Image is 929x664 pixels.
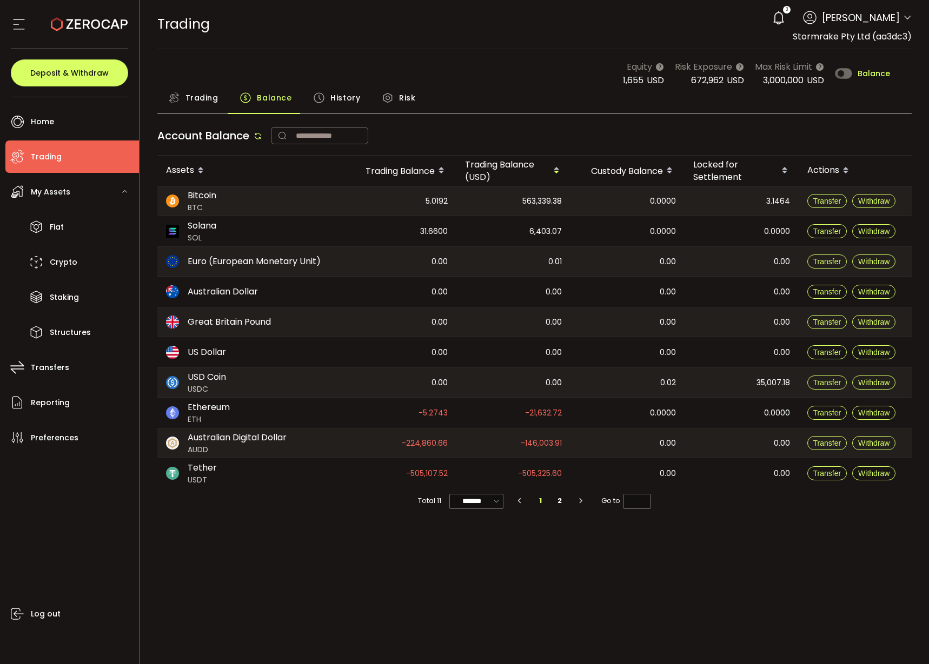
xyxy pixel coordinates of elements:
[813,469,841,478] span: Transfer
[800,547,929,664] iframe: Chat Widget
[546,377,562,389] span: 0.00
[660,346,676,359] span: 0.00
[188,316,271,328] span: Great Britain Pound
[419,407,448,419] span: -5.2743
[858,287,890,296] span: Withdraw
[521,437,562,450] span: -146,003.91
[813,408,841,417] span: Transfer
[188,371,226,384] span: USD Coin
[852,406,895,420] button: Withdraw
[601,493,651,508] span: Go to
[852,375,895,390] button: Withdraw
[432,286,448,298] span: 0.00
[650,195,676,207] span: 0.0000
[546,286,562,298] span: 0.00
[774,316,790,328] span: 0.00
[548,256,562,268] span: 0.01
[766,195,790,207] span: 3.1464
[157,162,342,180] div: Assets
[188,202,216,213] span: BTC
[420,225,448,238] span: 31.6600
[650,225,676,238] span: 0.0000
[525,407,562,419] span: -21,632.72
[858,408,890,417] span: Withdraw
[807,254,847,269] button: Transfer
[763,74,804,86] span: 3,000,000
[660,467,676,480] span: 0.00
[166,225,179,238] img: sol_portfolio.png
[426,195,448,207] span: 5.0192
[691,74,724,86] span: 672,962
[257,87,291,109] span: Balance
[188,461,217,474] span: Tether
[786,6,788,14] span: 3
[50,325,91,340] span: Structures
[456,158,570,183] div: Trading Balance (USD)
[342,162,456,180] div: Trading Balance
[807,436,847,450] button: Transfer
[757,377,790,389] span: 35,007.18
[399,87,415,109] span: Risk
[518,467,562,480] span: -505,325.60
[166,316,179,328] img: gbp_portfolio.svg
[185,87,218,109] span: Trading
[418,493,441,508] span: Total 11
[188,444,287,455] span: AUDD
[764,225,790,238] span: 0.0000
[727,74,744,86] span: USD
[813,439,841,447] span: Transfer
[807,224,847,238] button: Transfer
[50,219,64,235] span: Fiat
[188,232,216,244] span: SOL
[799,162,912,180] div: Actions
[188,414,230,425] span: ETH
[432,377,448,389] span: 0.00
[31,114,54,130] span: Home
[774,346,790,359] span: 0.00
[764,407,790,419] span: 0.0000
[406,467,448,480] span: -505,107.52
[31,606,61,622] span: Log out
[813,197,841,205] span: Transfer
[660,316,676,328] span: 0.00
[623,74,643,86] span: 1,655
[774,286,790,298] span: 0.00
[858,348,890,357] span: Withdraw
[852,254,895,269] button: Withdraw
[166,285,179,298] img: aud_portfolio.svg
[550,493,569,508] li: 2
[188,431,287,444] span: Australian Digital Dollar
[852,466,895,480] button: Withdraw
[188,401,230,414] span: Ethereum
[813,318,841,326] span: Transfer
[166,376,179,389] img: usdc_portfolio.svg
[858,70,890,77] span: Balance
[660,437,676,450] span: 0.00
[166,406,179,419] img: eth_portfolio.svg
[660,377,676,389] span: 0.02
[807,466,847,480] button: Transfer
[157,128,249,143] span: Account Balance
[858,378,890,387] span: Withdraw
[31,360,69,375] span: Transfers
[166,467,179,480] img: usdt_portfolio.svg
[852,436,895,450] button: Withdraw
[774,437,790,450] span: 0.00
[522,195,562,207] span: 563,339.38
[330,87,360,109] span: History
[807,406,847,420] button: Transfer
[852,345,895,359] button: Withdraw
[402,437,448,450] span: -224,860.66
[660,286,676,298] span: 0.00
[807,315,847,329] button: Transfer
[813,257,841,266] span: Transfer
[813,227,841,236] span: Transfer
[852,285,895,299] button: Withdraw
[157,15,210,33] span: Trading
[432,346,448,359] span: 0.00
[188,255,321,268] span: Euro (European Monetary Unit)
[858,197,890,205] span: Withdraw
[774,256,790,268] span: 0.00
[50,254,77,270] span: Crypto
[647,74,664,86] span: USD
